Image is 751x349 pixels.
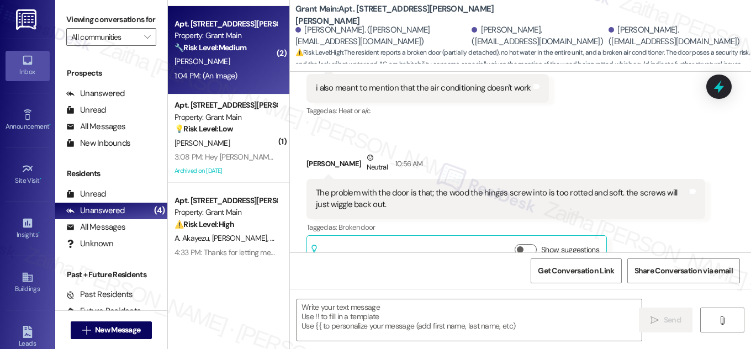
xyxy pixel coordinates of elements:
[174,18,277,30] div: Apt. [STREET_ADDRESS][PERSON_NAME][PERSON_NAME]
[174,195,277,207] div: Apt. [STREET_ADDRESS][PERSON_NAME][PERSON_NAME]
[639,308,692,332] button: Send
[6,51,50,81] a: Inbox
[66,138,130,149] div: New Inbounds
[6,214,50,244] a: Insights •
[55,67,167,79] div: Prospects
[531,258,621,283] button: Get Conversation Link
[295,48,343,57] strong: ⚠️ Risk Level: High
[664,314,681,326] span: Send
[718,316,726,325] i: 
[295,24,469,48] div: [PERSON_NAME]. ([PERSON_NAME][EMAIL_ADDRESS][DOMAIN_NAME])
[38,229,40,237] span: •
[174,71,237,81] div: 1:04 PM: (An Image)
[364,152,390,175] div: Neutral
[212,233,271,243] span: [PERSON_NAME]
[66,221,125,233] div: All Messages
[393,158,423,170] div: 10:56 AM
[316,82,531,94] div: i also meant to mention that the air conditioning doesn't work
[174,56,230,66] span: [PERSON_NAME]
[174,219,234,229] strong: ⚠️ Risk Level: High
[66,11,156,28] label: Viewing conversations for
[55,269,167,281] div: Past + Future Residents
[66,305,141,317] div: Future Residents
[16,9,39,30] img: ResiDesk Logo
[634,265,733,277] span: Share Conversation via email
[66,205,125,216] div: Unanswered
[472,24,606,48] div: [PERSON_NAME]. ([EMAIL_ADDRESS][DOMAIN_NAME])
[339,223,375,232] span: Broken door
[295,3,516,27] b: Grant Main: Apt. [STREET_ADDRESS][PERSON_NAME][PERSON_NAME]
[66,121,125,133] div: All Messages
[650,316,659,325] i: 
[538,265,614,277] span: Get Conversation Link
[306,152,705,179] div: [PERSON_NAME]
[82,326,91,335] i: 
[174,99,277,111] div: Apt. [STREET_ADDRESS][PERSON_NAME]
[66,238,113,250] div: Unknown
[174,124,233,134] strong: 💡 Risk Level: Low
[339,106,371,115] span: Heat or a/c
[310,244,374,265] div: Related guidelines
[174,43,246,52] strong: 🔧 Risk Level: Medium
[174,112,277,123] div: Property: Grant Main
[66,188,106,200] div: Unread
[71,321,152,339] button: New Message
[609,24,743,48] div: [PERSON_NAME]. ([EMAIL_ADDRESS][DOMAIN_NAME])
[66,88,125,99] div: Unanswered
[66,289,133,300] div: Past Residents
[306,219,705,235] div: Tagged as:
[66,104,106,116] div: Unread
[40,175,41,183] span: •
[174,207,277,218] div: Property: Grant Main
[144,33,150,41] i: 
[316,187,687,211] div: The problem with the door is that; the wood the hinges screw into is too rotted and soft. the scr...
[174,233,212,243] span: A. Akayezu
[174,152,555,162] div: 3:08 PM: Hey [PERSON_NAME] is there any way I can talk to someone from the property team on the p...
[55,168,167,179] div: Residents
[174,30,277,41] div: Property: Grant Main
[173,164,278,178] div: Archived on [DATE]
[6,160,50,189] a: Site Visit •
[541,244,599,256] label: Show suggestions
[174,138,230,148] span: [PERSON_NAME]
[151,202,167,219] div: (4)
[306,103,549,119] div: Tagged as:
[49,121,51,129] span: •
[95,324,140,336] span: New Message
[627,258,740,283] button: Share Conversation via email
[6,268,50,298] a: Buildings
[295,47,751,71] span: : The resident reports a broken door (partially detached), no hot water in the entire unit, and a...
[71,28,139,46] input: All communities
